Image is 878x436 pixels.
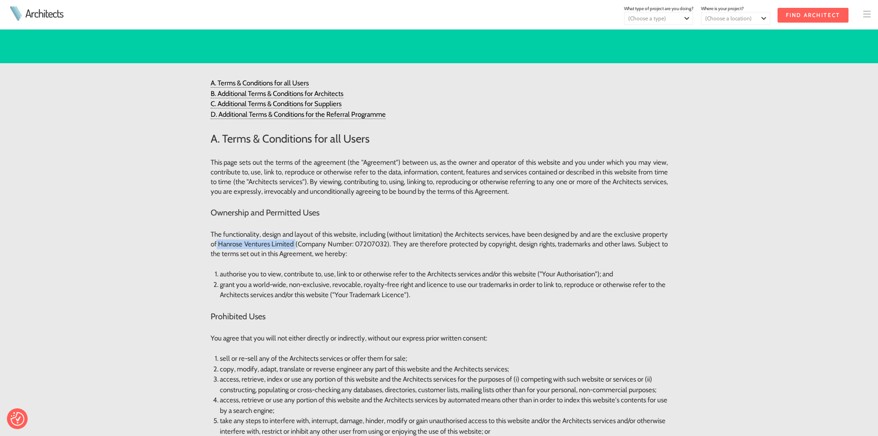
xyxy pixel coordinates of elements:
[220,374,668,395] li: access, retrieve, index or use any portion of this website and the Architects services for the pu...
[211,100,342,108] a: C. Additional Terms & Conditions for Suppliers
[220,364,668,375] li: copy, modify, adapt, translate or reverse engineer any part of this website and the Architects se...
[211,90,343,98] a: B. Additional Terms & Conditions for Architects
[778,8,849,23] input: Find Architect
[701,6,744,12] span: Where is your project?
[211,79,309,88] a: A. Terms & Conditions for all Users
[25,8,63,19] a: Architects
[220,280,668,300] li: grant you a world-wide, non-exclusive, revocable, royalty-free right and licence to use our trade...
[211,311,668,323] h3: Prohibited Uses
[220,395,668,416] li: access, retrieve or use any portion of this website and the Architects services by automated mean...
[220,269,668,280] li: authorise you to view, contribute to, use, link to or otherwise refer to the Architects services ...
[624,6,694,12] span: What type of project are you doing?
[11,412,24,426] img: Revisit consent button
[211,110,386,119] a: D. Additional Terms & Conditions for the Referral Programme
[211,207,668,219] h3: Ownership and Permitted Uses
[211,131,668,147] h2: A. Terms & Conditions for all Users
[220,353,668,364] li: sell or re-sell any of the Architects services or offer them for sale;
[211,334,668,343] p: You agree that you will not either directly or indirectly, without our express prior written cons...
[11,412,24,426] button: Consent Preferences
[211,230,668,259] p: The functionality, design and layout of this website, including (without limitation) the Architec...
[7,6,24,21] img: Architects
[211,158,668,197] p: This page sets out the terms of the agreement (the "Agreement") between us, as the owner and oper...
